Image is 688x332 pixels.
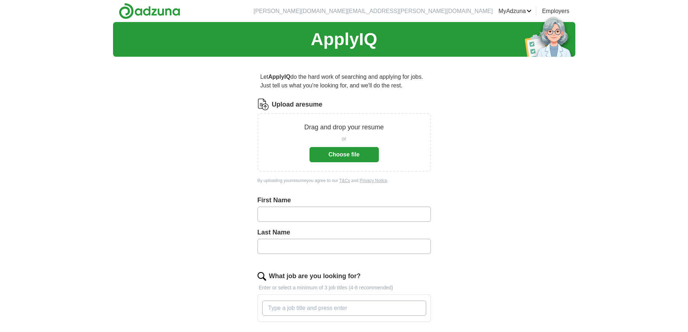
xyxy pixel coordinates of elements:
[498,7,532,16] a: MyAdzuna
[254,7,493,16] li: [PERSON_NAME][DOMAIN_NAME][EMAIL_ADDRESS][PERSON_NAME][DOMAIN_NAME]
[304,122,384,132] p: Drag and drop your resume
[542,7,570,16] a: Employers
[258,228,431,237] label: Last Name
[269,271,361,281] label: What job are you looking for?
[268,74,290,80] strong: ApplyIQ
[258,99,269,110] img: CV Icon
[360,178,388,183] a: Privacy Notice
[310,147,379,162] button: Choose file
[258,177,431,184] div: By uploading your resume you agree to our and .
[119,3,180,19] img: Adzuna logo
[262,301,426,316] input: Type a job title and press enter
[342,135,346,143] span: or
[258,70,431,93] p: Let do the hard work of searching and applying for jobs. Just tell us what you're looking for, an...
[258,272,266,281] img: search.png
[272,100,323,109] label: Upload a resume
[258,195,431,205] label: First Name
[258,284,431,292] p: Enter or select a minimum of 3 job titles (4-8 recommended)
[339,178,350,183] a: T&Cs
[311,26,377,52] h1: ApplyIQ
